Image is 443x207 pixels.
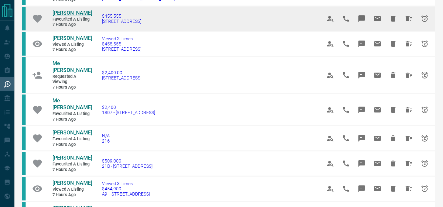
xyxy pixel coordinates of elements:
[52,74,92,85] span: Requested a Viewing
[354,36,370,52] span: Message
[52,35,92,42] a: [PERSON_NAME]
[322,102,338,118] span: View Profile
[338,67,354,83] span: Call
[52,47,92,53] span: 7 hours ago
[322,130,338,146] span: View Profile
[417,67,433,83] span: Snooze
[385,102,401,118] span: Hide
[322,156,338,171] span: View Profile
[322,67,338,83] span: View Profile
[102,158,152,164] span: $509,000
[52,10,92,16] span: [PERSON_NAME]
[102,181,150,197] a: Viewed 3 Times$454,900A9 - [STREET_ADDRESS]
[354,102,370,118] span: Message
[52,22,92,27] span: 7 hours ago
[401,156,417,171] span: Hide All from Amanda Webster-Singh
[22,152,26,175] div: condos.ca
[354,67,370,83] span: Message
[401,102,417,118] span: Hide All from Me Esguerra
[354,11,370,26] span: Message
[52,129,92,136] a: [PERSON_NAME]
[370,130,385,146] span: Email
[370,11,385,26] span: Email
[417,11,433,26] span: Snooze
[385,67,401,83] span: Hide
[401,130,417,146] span: Hide All from Amanda Webster-Singh
[385,36,401,52] span: Hide
[52,117,92,122] span: 7 hours ago
[102,105,155,115] a: $2,4001807 - [STREET_ADDRESS]
[417,130,433,146] span: Snooze
[385,11,401,26] span: Hide
[52,10,92,17] a: [PERSON_NAME]
[354,181,370,197] span: Message
[102,13,141,24] a: $455,555[STREET_ADDRESS]
[52,60,92,73] span: Me [PERSON_NAME]
[52,167,92,173] span: 7 hours ago
[385,130,401,146] span: Hide
[370,156,385,171] span: Email
[401,67,417,83] span: Hide All from Me Esguerra
[102,13,141,19] span: $455,555
[401,181,417,197] span: Hide All from Amanda Webster-Singh
[22,7,26,30] div: condos.ca
[385,156,401,171] span: Hide
[52,162,92,167] span: Favourited a Listing
[22,127,26,150] div: condos.ca
[52,180,92,187] a: [PERSON_NAME]
[102,105,155,110] span: $2,400
[102,133,110,144] a: N/A216
[370,181,385,197] span: Email
[102,133,110,138] span: N/A
[52,192,92,198] span: 7 hours ago
[52,17,92,22] span: Favourited a Listing
[401,36,417,52] span: Hide All from Amanda Webster-Singh
[52,60,92,74] a: Me [PERSON_NAME]
[52,111,92,117] span: Favourited a Listing
[322,181,338,197] span: View Profile
[52,187,92,192] span: Viewed a Listing
[322,36,338,52] span: View Profile
[354,156,370,171] span: Message
[22,177,26,200] div: condos.ca
[417,102,433,118] span: Snooze
[102,46,141,52] span: [STREET_ADDRESS]
[102,36,141,41] span: Viewed 3 Times
[417,36,433,52] span: Snooze
[102,36,141,52] a: Viewed 3 Times$455,555[STREET_ADDRESS]
[338,102,354,118] span: Call
[385,181,401,197] span: Hide
[52,42,92,47] span: Viewed a Listing
[338,36,354,52] span: Call
[52,129,92,136] span: [PERSON_NAME]
[102,110,155,115] span: 1807 - [STREET_ADDRESS]
[338,11,354,26] span: Call
[102,164,152,169] span: 21B - [STREET_ADDRESS]
[102,75,141,80] span: [STREET_ADDRESS]
[102,70,141,75] span: $2,400.00
[102,186,150,191] span: $454,900
[102,158,152,169] a: $509,00021B - [STREET_ADDRESS]
[338,156,354,171] span: Call
[338,130,354,146] span: Call
[102,41,141,46] span: $455,555
[22,57,26,93] div: condos.ca
[52,136,92,142] span: Favourited a Listing
[102,70,141,80] a: $2,400.00[STREET_ADDRESS]
[102,181,150,186] span: Viewed 3 Times
[52,35,92,41] span: [PERSON_NAME]
[322,11,338,26] span: View Profile
[370,102,385,118] span: Email
[52,97,92,111] a: Me [PERSON_NAME]
[401,11,417,26] span: Hide All from Amanda Webster-Singh
[354,130,370,146] span: Message
[52,142,92,147] span: 7 hours ago
[417,181,433,197] span: Snooze
[102,19,141,24] span: [STREET_ADDRESS]
[102,138,110,144] span: 216
[52,155,92,162] a: [PERSON_NAME]
[417,156,433,171] span: Snooze
[370,67,385,83] span: Email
